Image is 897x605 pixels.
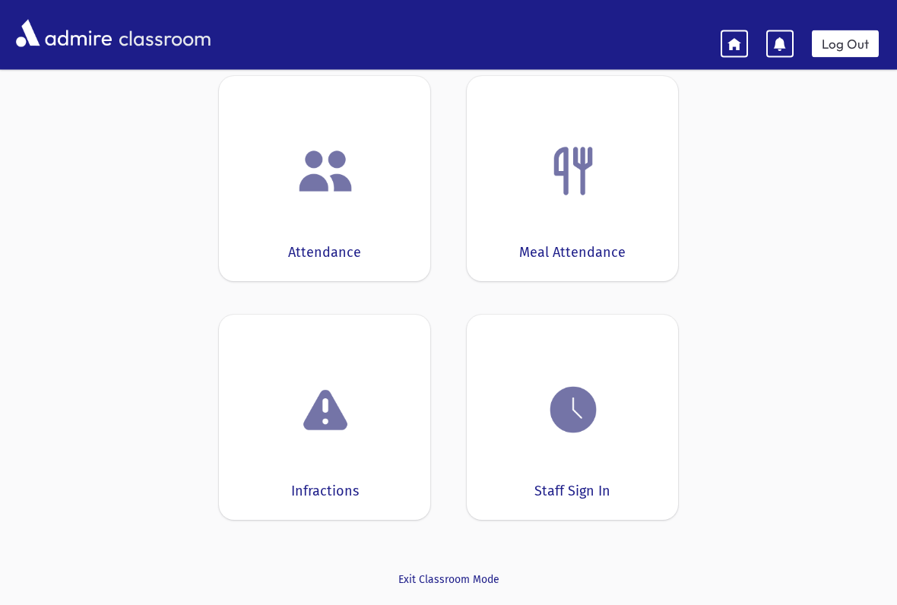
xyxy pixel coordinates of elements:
[296,385,354,442] img: exclamation.png
[534,482,610,502] div: Staff Sign In
[519,243,626,264] div: Meal Attendance
[116,14,211,54] span: classroom
[296,143,354,201] img: users.png
[291,482,359,502] div: Infractions
[812,30,879,58] a: Log Out
[544,143,602,201] img: Fork.png
[288,243,361,264] div: Attendance
[219,572,678,588] a: Exit Classroom Mode
[544,382,602,439] img: clock.png
[12,16,116,51] img: AdmirePro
